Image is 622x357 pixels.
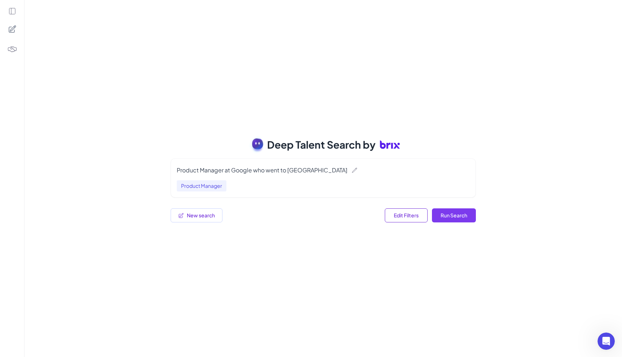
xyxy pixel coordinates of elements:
button: Edit query [349,164,360,176]
span: Deep Talent Search by [267,137,375,152]
iframe: Intercom live chat [598,333,615,350]
button: Run search with current filters [432,208,476,222]
div: Product Manager at Google who went to [GEOGRAPHIC_DATA] [177,166,347,175]
button: Edit filters [385,208,428,222]
img: 4blF7nbYMBMHBwcHBwcHBwcHBwcHBwcHB4es+Bd0DLy0SdzEZwAAAABJRU5ErkJggg== [7,44,17,54]
button: Start a new search [171,208,222,222]
span: Product Manager [177,180,226,191]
